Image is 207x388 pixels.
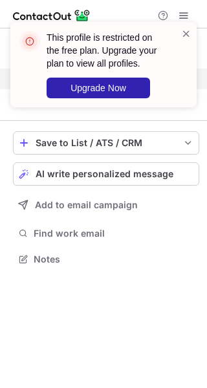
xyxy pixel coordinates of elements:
span: Find work email [34,228,194,239]
button: Add to email campaign [13,193,199,217]
button: save-profile-one-click [13,131,199,155]
button: Find work email [13,224,199,242]
button: Notes [13,250,199,268]
header: This profile is restricted on the free plan. Upgrade your plan to view all profiles. [47,31,166,70]
img: ContactOut v5.3.10 [13,8,91,23]
button: AI write personalized message [13,162,199,186]
span: AI write personalized message [36,169,173,179]
span: Notes [34,253,194,265]
span: Add to email campaign [35,200,138,210]
button: Upgrade Now [47,78,150,98]
img: error [19,31,40,52]
div: Save to List / ATS / CRM [36,138,177,148]
span: Upgrade Now [71,83,126,93]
